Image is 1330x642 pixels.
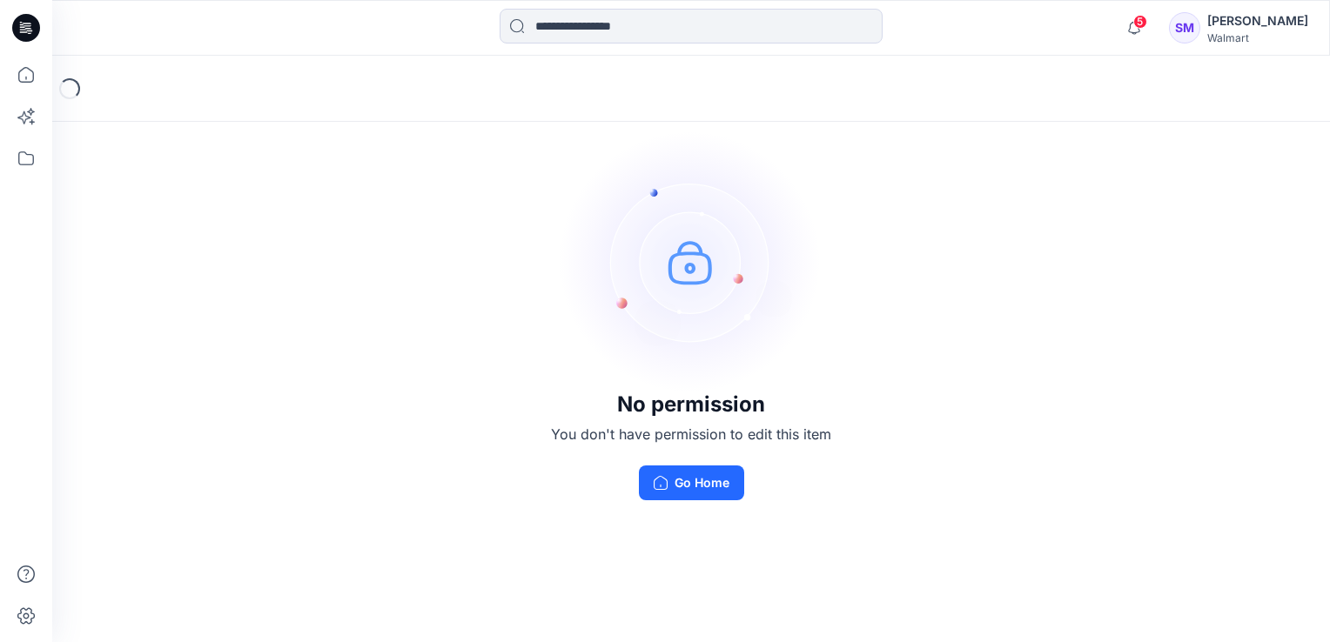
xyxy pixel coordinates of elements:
[1169,12,1200,43] div: SM
[1207,31,1308,44] div: Walmart
[1133,15,1147,29] span: 5
[639,465,744,500] button: Go Home
[551,392,831,417] h3: No permission
[1207,10,1308,31] div: [PERSON_NAME]
[561,131,822,392] img: no-perm.svg
[551,424,831,445] p: You don't have permission to edit this item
